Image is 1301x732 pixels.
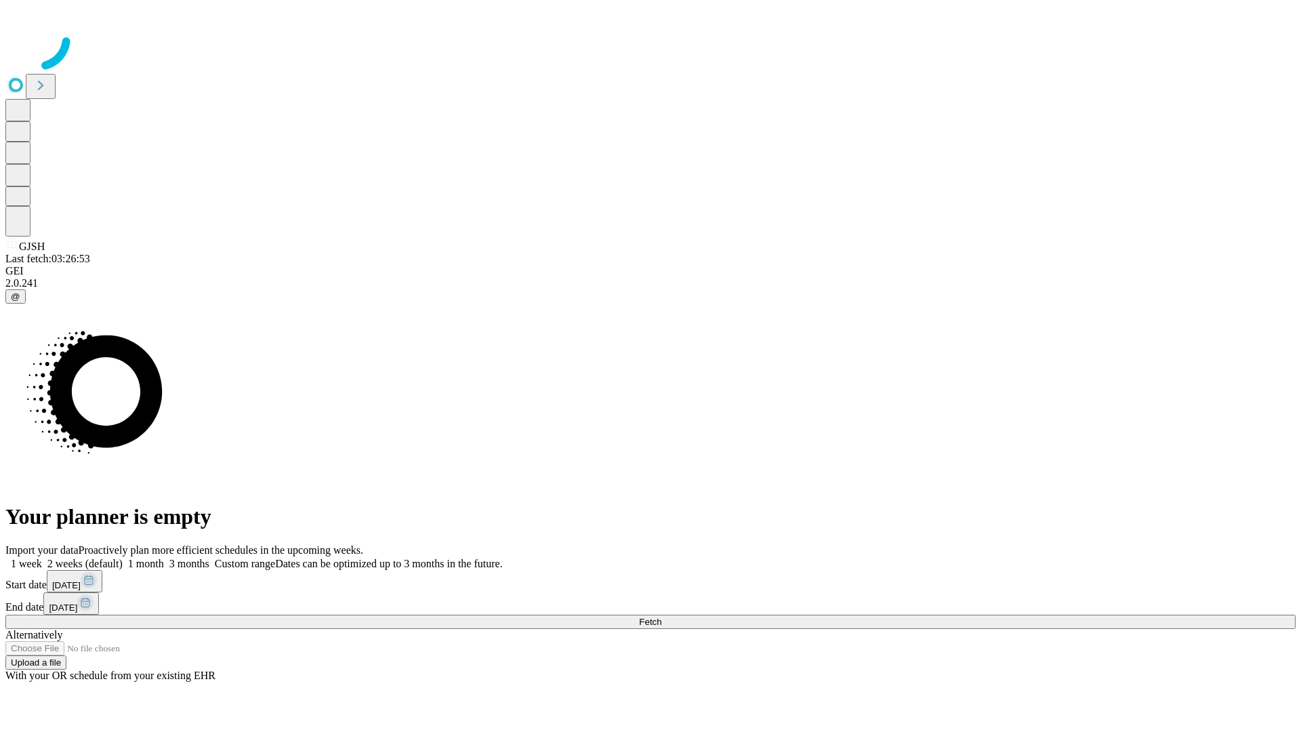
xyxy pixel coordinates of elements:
[5,670,215,681] span: With your OR schedule from your existing EHR
[47,558,123,569] span: 2 weeks (default)
[5,629,62,640] span: Alternatively
[5,615,1296,629] button: Fetch
[169,558,209,569] span: 3 months
[52,580,81,590] span: [DATE]
[79,544,363,556] span: Proactively plan more efficient schedules in the upcoming weeks.
[5,544,79,556] span: Import your data
[5,655,66,670] button: Upload a file
[5,265,1296,277] div: GEI
[49,603,77,613] span: [DATE]
[11,291,20,302] span: @
[639,617,661,627] span: Fetch
[128,558,164,569] span: 1 month
[43,592,99,615] button: [DATE]
[5,504,1296,529] h1: Your planner is empty
[47,570,102,592] button: [DATE]
[19,241,45,252] span: GJSH
[275,558,502,569] span: Dates can be optimized up to 3 months in the future.
[5,570,1296,592] div: Start date
[215,558,275,569] span: Custom range
[5,277,1296,289] div: 2.0.241
[5,592,1296,615] div: End date
[11,558,42,569] span: 1 week
[5,253,90,264] span: Last fetch: 03:26:53
[5,289,26,304] button: @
